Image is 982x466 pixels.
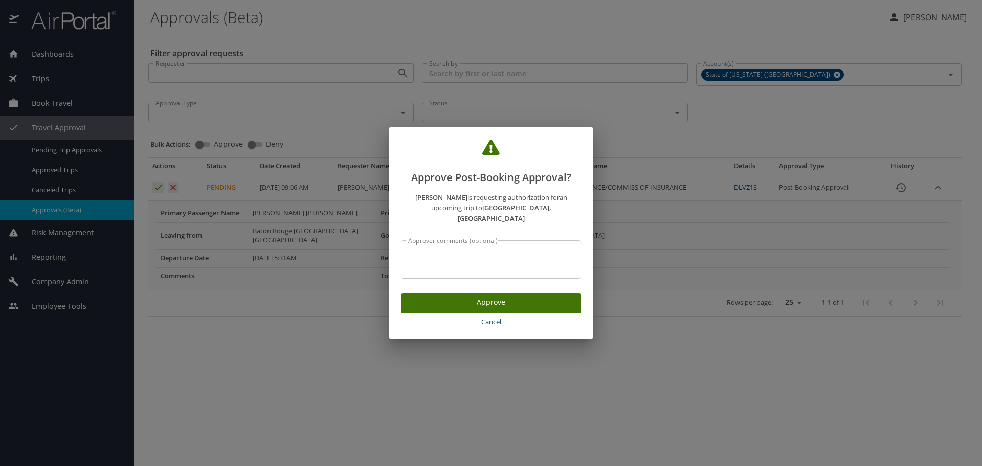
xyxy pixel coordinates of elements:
[401,192,581,224] p: is requesting authorization for an upcoming trip to
[401,140,581,186] h2: Approve Post-Booking Approval?
[415,193,467,202] strong: [PERSON_NAME]
[405,316,577,328] span: Cancel
[458,203,551,223] strong: [GEOGRAPHIC_DATA], [GEOGRAPHIC_DATA]
[401,313,581,331] button: Cancel
[409,296,573,309] span: Approve
[401,293,581,313] button: Approve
